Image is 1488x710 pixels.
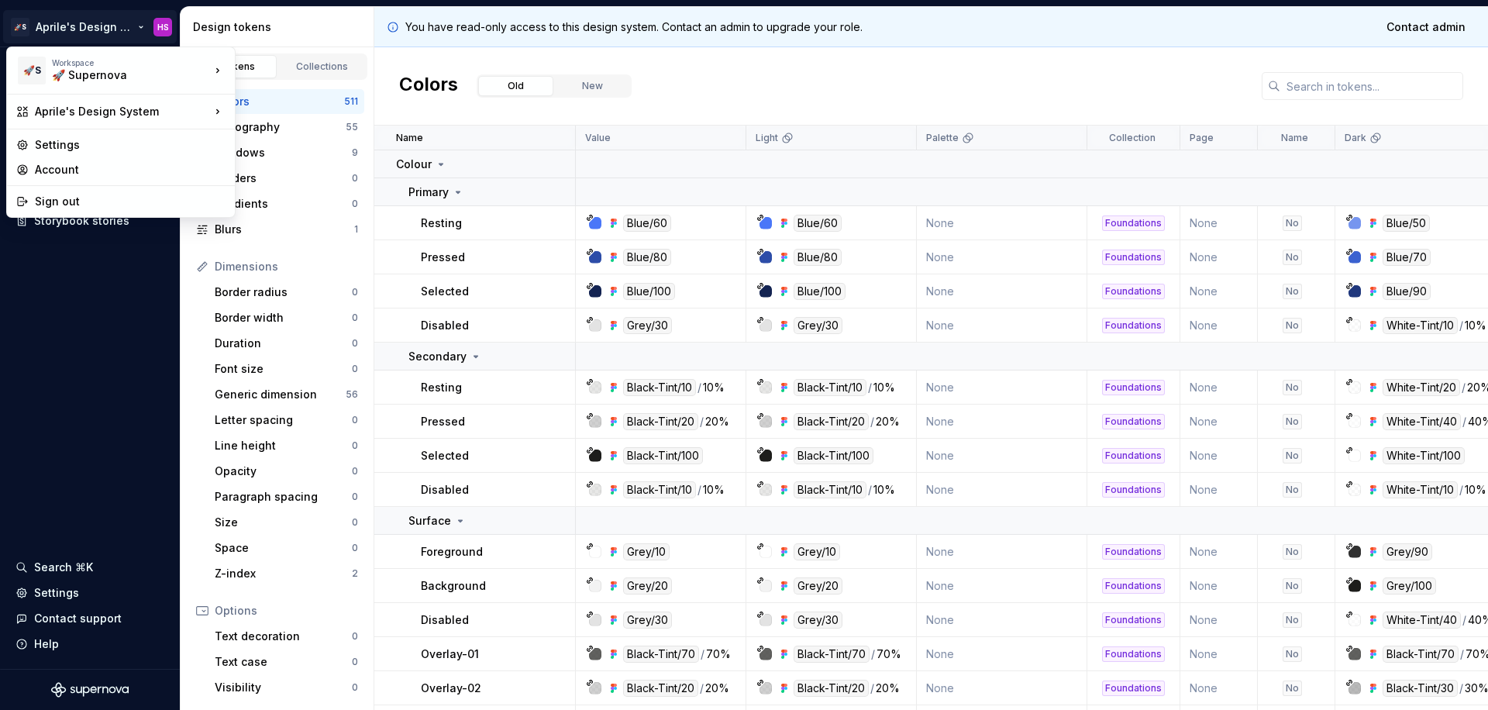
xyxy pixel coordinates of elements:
div: Aprile's Design System [35,104,210,119]
div: 🚀S [18,57,46,84]
div: Settings [35,137,226,153]
div: Account [35,162,226,177]
div: Sign out [35,194,226,209]
div: 🚀 Supernova [52,67,184,83]
div: Workspace [52,58,210,67]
